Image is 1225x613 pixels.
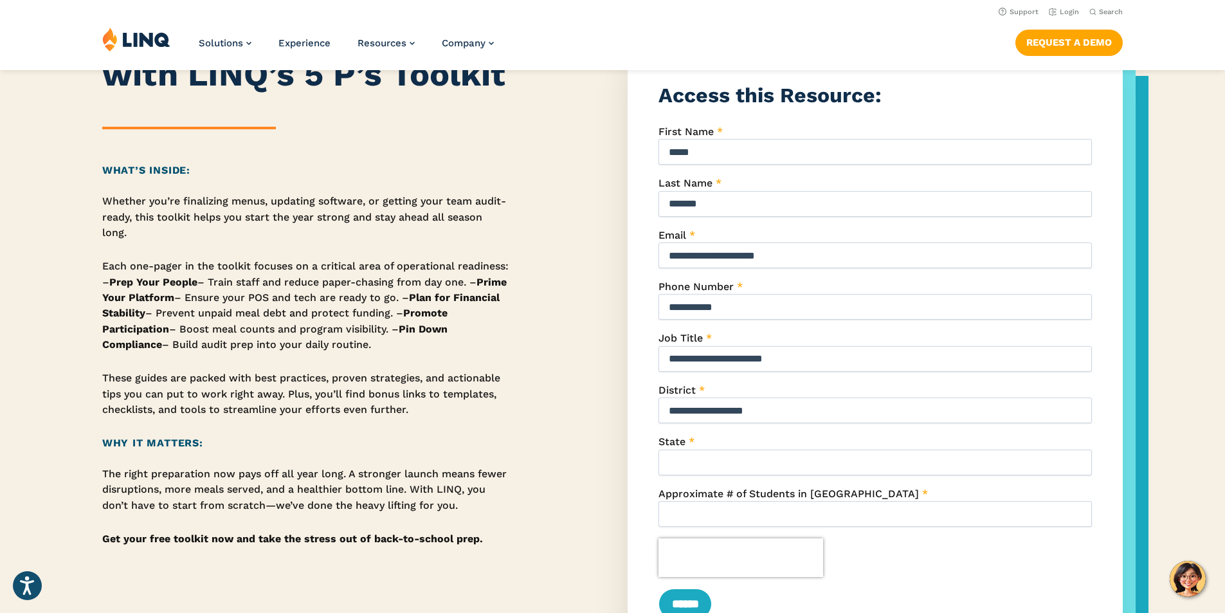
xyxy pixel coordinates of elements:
[658,177,712,189] span: Last Name
[658,538,823,577] iframe: reCAPTCHA
[999,8,1039,16] a: Support
[442,37,485,49] span: Company
[1089,7,1123,17] button: Open Search Bar
[102,27,170,51] img: LINQ | K‑12 Software
[1015,27,1123,55] nav: Button Navigation
[102,194,510,241] p: Whether you’re finalizing menus, updating software, or getting your team audit-ready, this toolki...
[102,371,510,417] p: These guides are packed with best practices, proven strategies, and actionable tips you can put t...
[1049,8,1079,16] a: Login
[102,307,448,334] strong: Promote Participation
[358,37,406,49] span: Resources
[199,37,243,49] span: Solutions
[658,229,686,241] span: Email
[102,533,483,545] strong: Get your free toolkit now and take the stress out of back-to-school prep.
[658,280,734,293] span: Phone Number
[658,125,714,138] span: First Name
[102,276,507,304] strong: Prime Your Platform
[658,81,1092,110] h3: Access this Resource:
[1170,561,1206,597] button: Hello, have a question? Let’s chat.
[109,276,197,288] strong: Prep Your People
[102,259,510,352] p: Each one-pager in the toolkit focuses on a critical area of operational readiness: – – Train staf...
[1099,8,1123,16] span: Search
[102,291,500,319] strong: Plan for Financial Stability
[658,332,703,344] span: Job Title
[102,163,510,178] h2: What’s Inside:
[658,435,685,448] span: State
[199,27,494,69] nav: Primary Navigation
[278,37,331,49] a: Experience
[658,384,696,396] span: District
[102,435,510,451] h2: Why It Matters:
[199,37,251,49] a: Solutions
[1015,30,1123,55] a: Request a Demo
[658,488,919,500] span: Approximate # of Students in [GEOGRAPHIC_DATA]
[358,37,415,49] a: Resources
[102,323,448,351] strong: Pin Down Compliance
[102,466,510,513] p: The right preparation now pays off all year long. A stronger launch means fewer disruptions, more...
[442,37,494,49] a: Company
